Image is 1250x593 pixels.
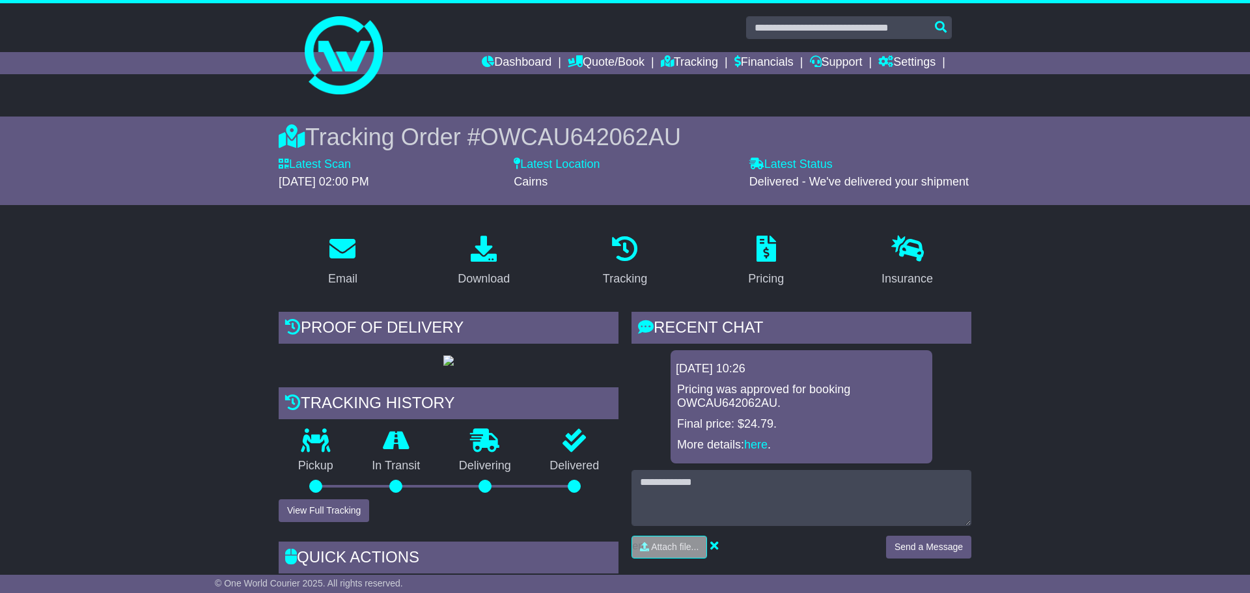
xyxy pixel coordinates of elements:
a: Insurance [873,231,941,292]
a: Financials [734,52,794,74]
p: Final price: $24.79. [677,417,926,432]
div: Email [328,270,357,288]
div: Proof of Delivery [279,312,618,347]
button: View Full Tracking [279,499,369,522]
div: Insurance [882,270,933,288]
div: RECENT CHAT [632,312,971,347]
span: OWCAU642062AU [480,124,681,150]
a: Settings [878,52,936,74]
div: [DATE] 10:26 [676,362,927,376]
a: Tracking [661,52,718,74]
span: [DATE] 02:00 PM [279,175,369,188]
p: More details: . [677,438,926,452]
label: Latest Scan [279,158,351,172]
img: GetPodImage [443,355,454,366]
a: Tracking [594,231,656,292]
p: Delivering [439,459,531,473]
a: Support [810,52,863,74]
span: © One World Courier 2025. All rights reserved. [215,578,403,588]
label: Latest Status [749,158,833,172]
a: Download [449,231,518,292]
p: Pricing was approved for booking OWCAU642062AU. [677,383,926,411]
button: Send a Message [886,536,971,559]
span: Delivered - We've delivered your shipment [749,175,969,188]
div: Tracking Order # [279,123,971,151]
div: Download [458,270,510,288]
p: Delivered [531,459,619,473]
a: Pricing [740,231,792,292]
a: here [744,438,768,451]
p: Pickup [279,459,353,473]
div: Pricing [748,270,784,288]
p: In Transit [353,459,440,473]
span: Cairns [514,175,548,188]
a: Email [320,231,366,292]
a: Dashboard [482,52,551,74]
a: Quote/Book [568,52,645,74]
div: Tracking [603,270,647,288]
div: Quick Actions [279,542,618,577]
div: Tracking history [279,387,618,422]
label: Latest Location [514,158,600,172]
